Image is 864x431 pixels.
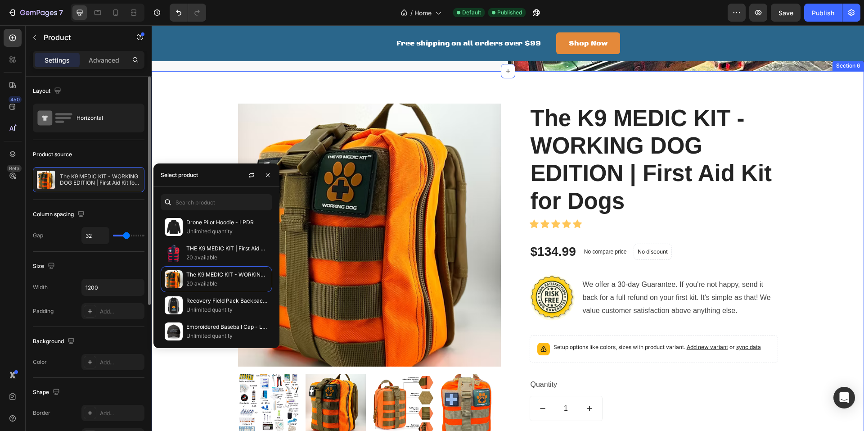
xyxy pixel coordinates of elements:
p: The K9 MEDIC KIT - WORKING DOG EDITION | First Aid Kit for Dogs [186,270,268,279]
p: Setup options like colors, sizes with product variant. [402,318,609,327]
img: Alt Image [378,250,423,295]
input: Auto [82,227,109,244]
div: Quantity [378,352,626,367]
div: Horizontal [76,108,131,128]
img: collections [165,244,183,262]
div: Add... [100,358,142,367]
div: Section 6 [683,36,711,45]
span: Save [778,9,793,17]
p: Embroidered Baseball Cap - LPDR (Closed-Back Cap) [186,322,268,331]
button: 7 [4,4,67,22]
div: Add... [100,308,142,316]
div: Background [33,336,76,348]
button: Save [771,4,801,22]
p: 20 available [186,253,268,262]
div: Size [33,260,57,272]
p: Settings [45,55,70,65]
p: THE K9 MEDIC KIT | First Aid Kit for Dogs [186,244,268,253]
p: Unlimited quantity [186,331,268,340]
div: Color [33,358,47,366]
p: Unlimited quantity [186,227,268,236]
span: Published [497,9,522,17]
div: Product source [33,150,72,159]
div: Width [33,283,48,291]
img: collections [165,322,183,340]
div: Open Intercom Messenger [833,387,855,408]
p: Product [44,32,120,43]
button: decrement [378,371,404,395]
div: Undo/Redo [170,4,206,22]
span: or [576,318,609,325]
span: Add new variant [535,318,576,325]
div: Column spacing [33,209,86,221]
img: product feature img [37,171,55,189]
span: / [410,8,413,18]
input: quantity [404,371,425,395]
div: Gap [33,231,43,240]
div: Border [33,409,50,417]
p: 7 [59,7,63,18]
p: The K9 MEDIC KIT - WORKING DOG EDITION | First Aid Kit for Dogs [60,173,140,186]
img: collections [165,270,183,288]
iframe: Design area [152,25,864,431]
div: Layout [33,85,63,97]
div: Shape [33,386,62,399]
span: Default [462,9,481,17]
p: Recovery Field Pack Backpack - 20L LPDR [186,296,268,305]
div: Select product [161,171,198,179]
div: $134.99 [378,218,425,236]
p: Drone Pilot Hoodie - LPDR [186,218,268,227]
p: No discount [486,222,516,231]
button: Publish [804,4,842,22]
h1: The K9 MEDIC KIT - WORKING DOG EDITION | First Aid Kit for Dogs [378,78,626,191]
span: sync data [585,318,609,325]
p: We offer a 30-day Guarantee. If you're not happy, send it back for a full refund on your first ki... [431,253,625,292]
input: Search in Settings & Advanced [161,194,272,210]
div: 450 [9,96,22,103]
input: Auto [82,279,144,295]
p: No compare price [432,224,475,229]
p: Advanced [89,55,119,65]
div: Add... [100,409,142,417]
p: Unlimited quantity [186,305,268,314]
div: Beta [7,165,22,172]
span: Home [414,8,432,18]
p: 20 available [186,279,268,288]
img: collections [165,218,183,236]
button: increment [425,371,450,395]
div: Publish [812,8,834,18]
div: Padding [33,307,54,315]
img: collections [165,296,183,314]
